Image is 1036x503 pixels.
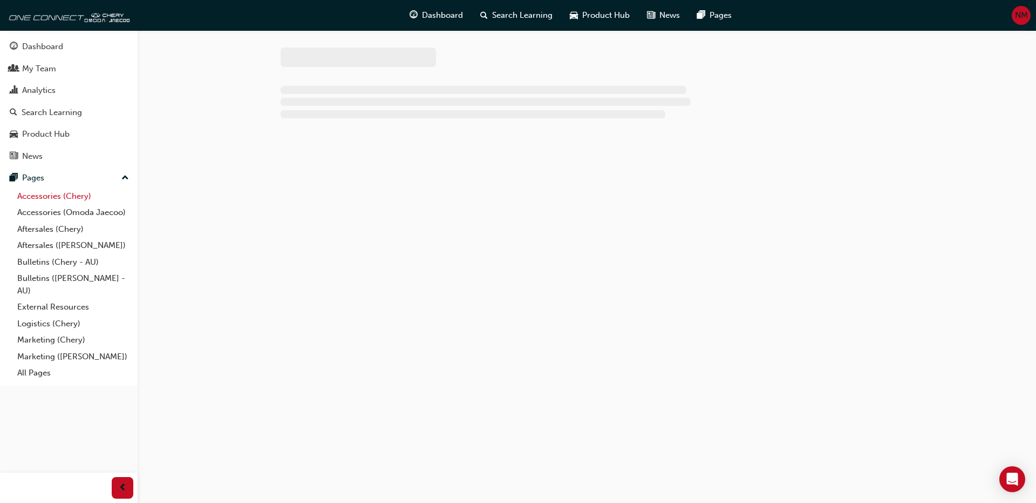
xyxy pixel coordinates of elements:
[570,9,578,22] span: car-icon
[4,124,133,144] a: Product Hub
[22,172,44,184] div: Pages
[10,152,18,162] span: news-icon
[22,150,43,163] div: News
[10,64,18,74] span: people-icon
[13,254,133,271] a: Bulletins (Chery - AU)
[697,9,705,22] span: pages-icon
[10,173,18,183] span: pages-icon
[13,188,133,205] a: Accessories (Chery)
[13,270,133,299] a: Bulletins ([PERSON_NAME] - AU)
[10,108,17,118] span: search-icon
[422,9,463,22] span: Dashboard
[1015,9,1028,22] span: NM
[480,9,488,22] span: search-icon
[13,348,133,365] a: Marketing ([PERSON_NAME])
[492,9,553,22] span: Search Learning
[689,4,740,26] a: pages-iconPages
[13,221,133,238] a: Aftersales (Chery)
[119,481,127,495] span: prev-icon
[638,4,689,26] a: news-iconNews
[647,9,655,22] span: news-icon
[4,146,133,166] a: News
[10,42,18,52] span: guage-icon
[582,9,630,22] span: Product Hub
[22,63,56,75] div: My Team
[999,466,1025,492] div: Open Intercom Messenger
[10,130,18,139] span: car-icon
[401,4,472,26] a: guage-iconDashboard
[121,171,129,185] span: up-icon
[472,4,561,26] a: search-iconSearch Learning
[13,332,133,348] a: Marketing (Chery)
[4,59,133,79] a: My Team
[1012,6,1031,25] button: NM
[13,316,133,332] a: Logistics (Chery)
[561,4,638,26] a: car-iconProduct Hub
[659,9,680,22] span: News
[4,168,133,188] button: Pages
[13,204,133,221] a: Accessories (Omoda Jaecoo)
[4,35,133,168] button: DashboardMy TeamAnalyticsSearch LearningProduct HubNews
[4,103,133,123] a: Search Learning
[710,9,732,22] span: Pages
[13,299,133,316] a: External Resources
[22,84,56,97] div: Analytics
[4,37,133,57] a: Dashboard
[4,81,133,100] a: Analytics
[5,4,129,26] img: oneconnect
[13,365,133,381] a: All Pages
[22,41,63,53] div: Dashboard
[410,9,418,22] span: guage-icon
[13,237,133,254] a: Aftersales ([PERSON_NAME])
[10,86,18,96] span: chart-icon
[22,106,82,119] div: Search Learning
[22,128,70,140] div: Product Hub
